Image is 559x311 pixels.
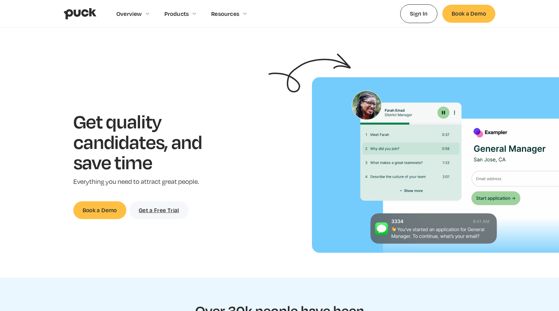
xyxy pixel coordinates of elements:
div: Products [164,10,189,17]
a: Book a Demo [442,5,495,22]
div: Overview [116,10,142,17]
div: Resources [211,10,239,17]
a: Sign In [400,4,437,23]
a: Book a Demo [73,201,126,219]
a: Get a Free Trial [129,201,188,219]
p: Everything you need to attract great people. [73,177,221,186]
h1: Get quality candidates, and save time [73,111,221,172]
